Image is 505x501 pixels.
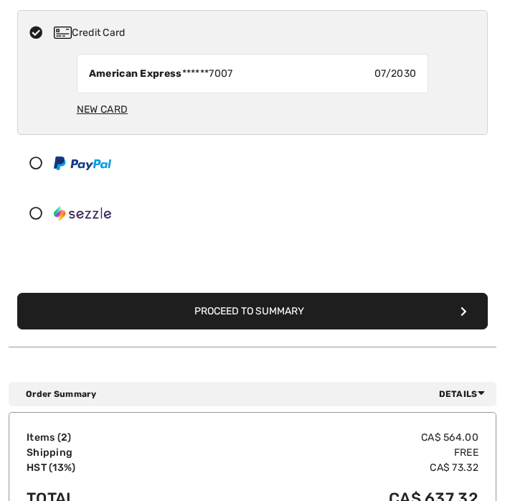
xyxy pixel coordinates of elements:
[187,445,478,460] td: Free
[187,460,478,475] td: CA$ 73.32
[89,67,182,80] strong: American Express
[54,27,72,39] img: Credit Card
[54,25,478,40] div: Credit Card
[27,430,187,445] td: Items ( )
[61,431,67,444] span: 2
[17,293,488,329] button: Proceed to Summary
[439,388,491,401] span: Details
[77,96,128,123] div: New Card
[27,460,187,475] td: HST (13%)
[187,430,478,445] td: CA$ 564.00
[54,156,111,170] img: PayPal
[54,206,111,220] img: Sezzle
[27,445,187,460] td: Shipping
[26,388,491,401] div: Order Summary
[374,66,416,81] span: 07/2030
